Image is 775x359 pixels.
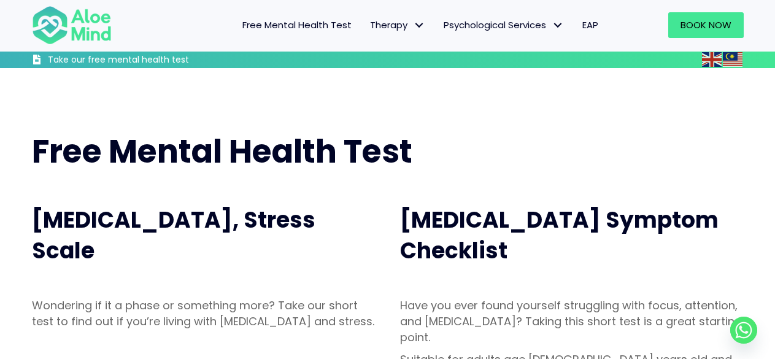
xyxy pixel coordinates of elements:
[32,129,412,174] span: Free Mental Health Test
[582,18,598,31] span: EAP
[702,52,723,66] a: English
[681,18,731,31] span: Book Now
[434,12,573,38] a: Psychological ServicesPsychological Services: submenu
[370,18,425,31] span: Therapy
[32,54,255,68] a: Take our free mental health test
[400,298,744,345] p: Have you ever found yourself struggling with focus, attention, and [MEDICAL_DATA]? Taking this sh...
[32,298,376,330] p: Wondering if it a phase or something more? Take our short test to find out if you’re living with ...
[233,12,361,38] a: Free Mental Health Test
[32,204,315,266] span: [MEDICAL_DATA], Stress Scale
[549,17,567,34] span: Psychological Services: submenu
[668,12,744,38] a: Book Now
[723,52,742,67] img: ms
[361,12,434,38] a: TherapyTherapy: submenu
[128,12,607,38] nav: Menu
[702,52,722,67] img: en
[48,54,255,66] h3: Take our free mental health test
[730,317,757,344] a: Whatsapp
[242,18,352,31] span: Free Mental Health Test
[32,5,112,45] img: Aloe mind Logo
[723,52,744,66] a: Malay
[444,18,564,31] span: Psychological Services
[573,12,607,38] a: EAP
[411,17,428,34] span: Therapy: submenu
[400,204,719,266] span: [MEDICAL_DATA] Symptom Checklist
